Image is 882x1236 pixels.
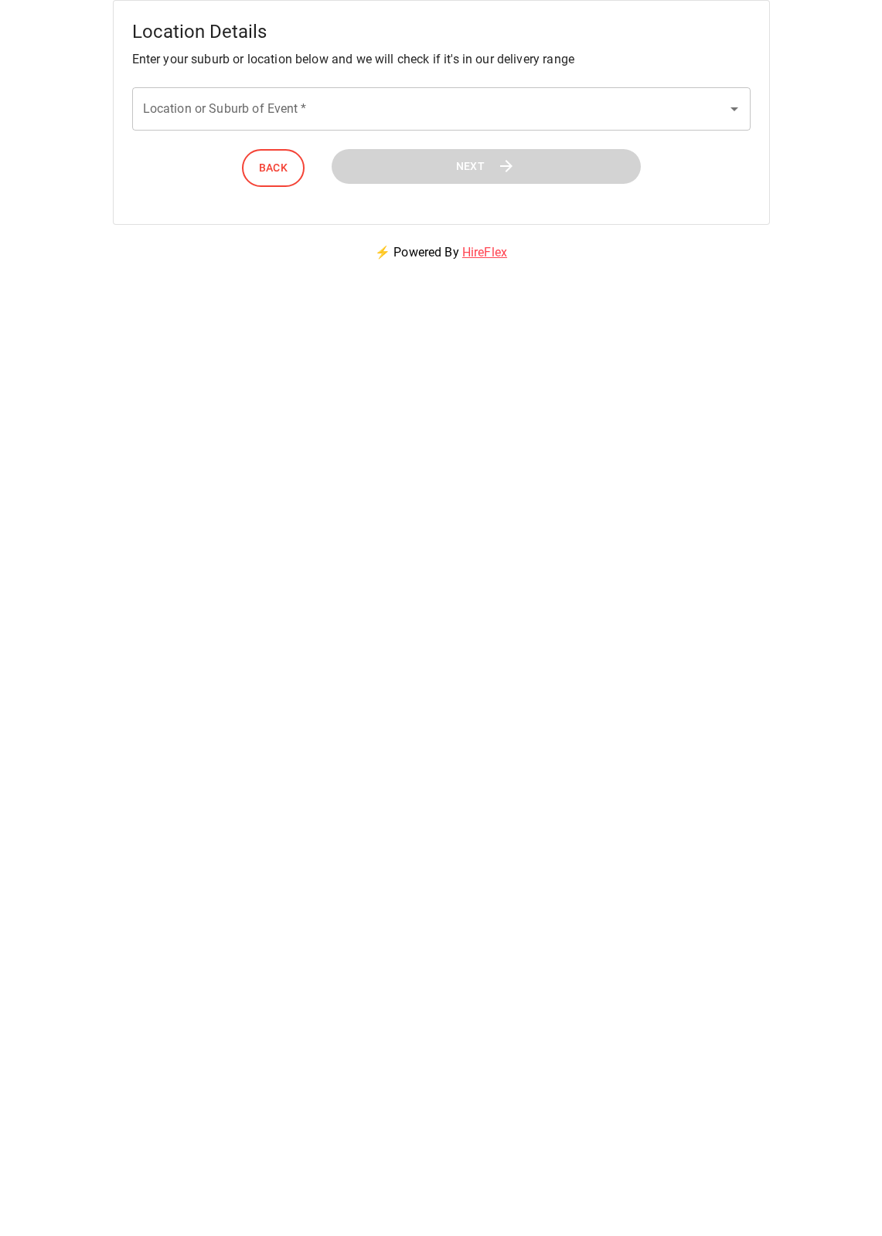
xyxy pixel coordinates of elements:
h5: Location Details [132,19,751,44]
span: Next [456,157,485,176]
a: HireFlex [462,245,507,260]
button: Next [332,149,641,184]
p: Enter your suburb or location below and we will check if it's in our delivery range [132,50,751,69]
p: ⚡ Powered By [356,225,526,280]
span: Back [259,158,288,178]
button: Back [242,149,305,187]
button: Open [724,98,745,120]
